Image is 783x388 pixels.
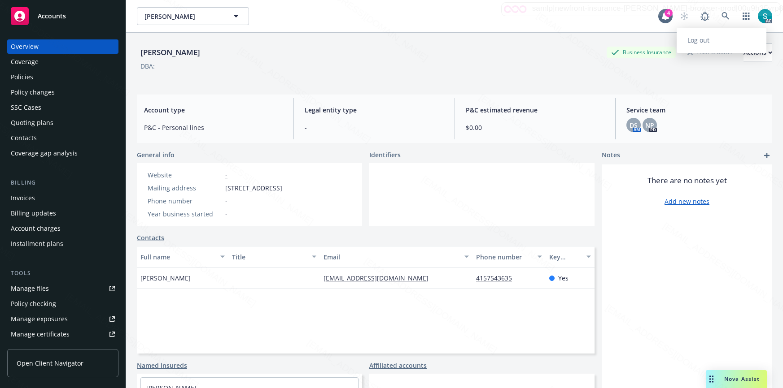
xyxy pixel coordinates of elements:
span: [PERSON_NAME] [140,273,191,283]
a: Report a Bug [696,7,714,25]
span: P&C estimated revenue [466,105,604,115]
span: DS [630,121,638,130]
a: Account charges [7,221,118,236]
div: [PERSON_NAME] [137,47,204,58]
span: Service team [626,105,765,115]
div: Full name [140,252,215,262]
a: Contacts [137,233,164,242]
a: Manage files [7,281,118,296]
button: Key contact [546,246,595,267]
span: Identifiers [369,150,401,160]
button: Nova Assist [706,370,767,388]
span: - [305,123,443,132]
a: Start snowing [675,7,693,25]
a: Policies [7,70,118,84]
div: Year business started [148,209,222,219]
div: Billing updates [11,206,56,220]
a: Contacts [7,131,118,145]
div: Policies [11,70,33,84]
span: $0.00 [466,123,604,132]
div: Business Insurance [607,47,676,58]
span: [STREET_ADDRESS] [225,183,282,193]
span: Nova Assist [724,375,760,383]
div: Billing [7,178,118,187]
span: Account type [144,105,283,115]
div: Manage exposures [11,312,68,326]
span: General info [137,150,175,160]
div: DBA: - [140,61,157,71]
span: Accounts [38,13,66,20]
a: Named insureds [137,361,187,370]
span: NP [645,121,654,130]
a: Switch app [737,7,755,25]
span: Notes [602,150,620,161]
button: Full name [137,246,228,267]
a: Policy changes [7,85,118,99]
a: 4157543635 [476,274,519,282]
div: Phone number [148,196,222,206]
div: Website [148,170,222,180]
a: SSC Cases [7,100,118,115]
div: Email [324,252,459,262]
div: Manage certificates [11,327,70,341]
button: Title [228,246,320,267]
a: Add new notes [665,197,709,206]
span: - [225,196,227,206]
a: add [761,150,772,161]
span: P&C - Personal lines [144,123,283,132]
div: Drag to move [706,370,717,388]
div: Tools [7,269,118,278]
span: - [225,209,227,219]
div: Installment plans [11,237,63,251]
div: Invoices [11,191,35,205]
a: Log out [677,31,766,49]
a: Installment plans [7,237,118,251]
a: - [225,171,227,179]
div: Key contact [549,252,581,262]
span: Yes [558,273,569,283]
div: Phone number [476,252,532,262]
div: Account charges [11,221,61,236]
div: SSC Cases [11,100,41,115]
span: [PERSON_NAME] [144,12,222,21]
a: Coverage [7,55,118,69]
a: Accounts [7,4,118,29]
span: Open Client Navigator [17,358,83,368]
div: Coverage gap analysis [11,146,78,160]
button: Phone number [472,246,546,267]
div: Contacts [11,131,37,145]
div: 4 [665,9,673,17]
div: Title [232,252,306,262]
button: [PERSON_NAME] [137,7,249,25]
img: photo [758,9,772,23]
a: Overview [7,39,118,54]
span: There are no notes yet [647,175,727,186]
a: Affiliated accounts [369,361,427,370]
a: Invoices [7,191,118,205]
div: Policy changes [11,85,55,99]
div: Coverage [11,55,39,69]
a: Search [717,7,735,25]
a: Policy checking [7,297,118,311]
a: Manage certificates [7,327,118,341]
a: Billing updates [7,206,118,220]
div: Policy checking [11,297,56,311]
button: Email [320,246,472,267]
span: Legal entity type [305,105,443,115]
a: Manage exposures [7,312,118,326]
a: Coverage gap analysis [7,146,118,160]
a: Quoting plans [7,116,118,130]
div: Overview [11,39,39,54]
div: Quoting plans [11,116,53,130]
div: Manage files [11,281,49,296]
a: [EMAIL_ADDRESS][DOMAIN_NAME] [324,274,436,282]
div: Mailing address [148,183,222,193]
